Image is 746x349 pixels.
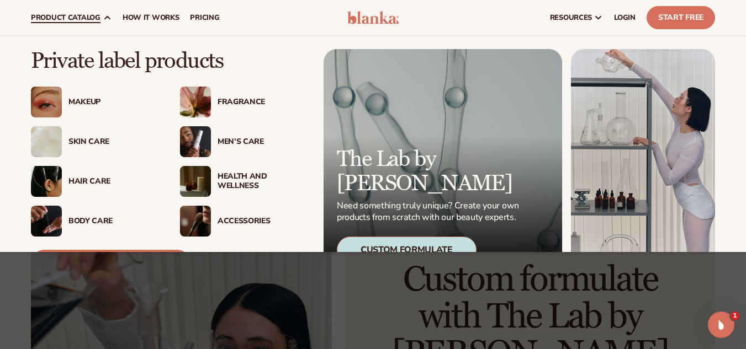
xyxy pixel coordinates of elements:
[31,49,307,73] p: Private label products
[31,126,158,157] a: Cream moisturizer swatch. Skin Care
[180,166,307,197] a: Candles and incense on table. Health And Wellness
[180,206,307,237] a: Female with makeup brush. Accessories
[731,312,739,320] span: 1
[218,217,307,226] div: Accessories
[31,13,100,22] span: product catalog
[337,147,522,196] p: The Lab by [PERSON_NAME]
[31,166,158,197] a: Female hair pulled back with clips. Hair Care
[68,217,158,226] div: Body Care
[647,6,715,29] a: Start Free
[31,250,191,276] a: View Product Catalog
[31,126,62,157] img: Cream moisturizer swatch.
[68,137,158,147] div: Skin Care
[218,137,307,147] div: Men’s Care
[324,49,562,276] a: Microscopic product formula. The Lab by [PERSON_NAME] Need something truly unique? Create your ow...
[68,98,158,107] div: Makeup
[180,206,211,237] img: Female with makeup brush.
[31,87,158,117] a: Female with glitter eye makeup. Makeup
[123,13,179,22] span: How It Works
[31,206,62,237] img: Male hand applying moisturizer.
[31,87,62,117] img: Female with glitter eye makeup.
[571,49,715,276] img: Female in lab with equipment.
[190,13,219,22] span: pricing
[31,206,158,237] a: Male hand applying moisturizer. Body Care
[337,237,477,263] div: Custom Formulate
[218,98,307,107] div: Fragrance
[180,126,211,157] img: Male holding moisturizer bottle.
[180,126,307,157] a: Male holding moisturizer bottle. Men’s Care
[337,200,522,223] p: Need something truly unique? Create your own products from scratch with our beauty experts.
[218,172,307,191] div: Health And Wellness
[347,11,399,24] img: logo
[180,87,307,117] a: Pink blooming flower. Fragrance
[180,87,211,117] img: Pink blooming flower.
[68,177,158,186] div: Hair Care
[180,166,211,197] img: Candles and incense on table.
[550,13,592,22] span: resources
[31,166,62,197] img: Female hair pulled back with clips.
[614,13,636,22] span: LOGIN
[708,312,734,338] iframe: Intercom live chat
